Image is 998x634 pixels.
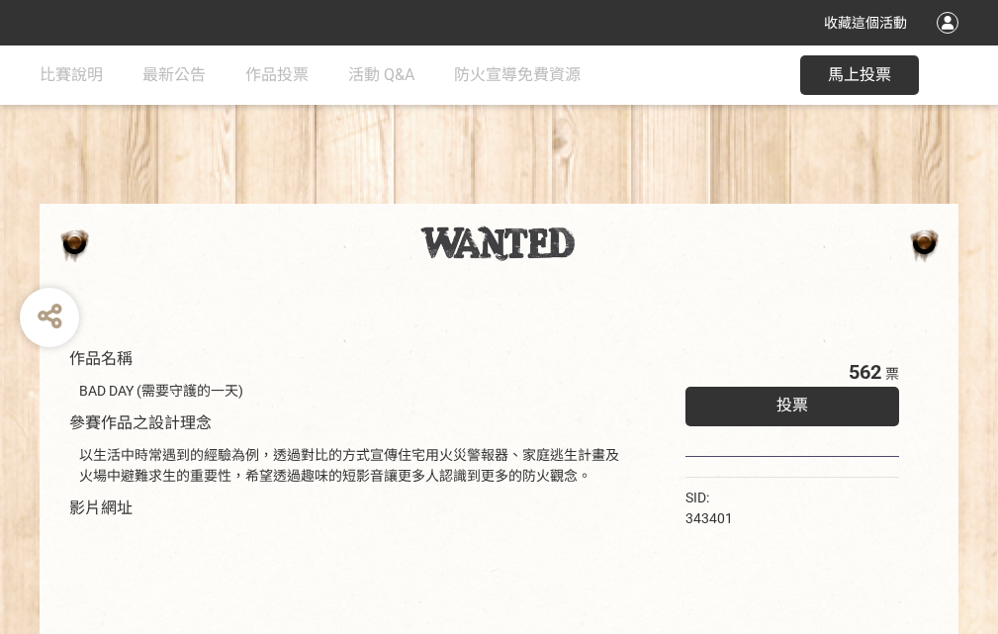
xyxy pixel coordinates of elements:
div: 以生活中時常遇到的經驗為例，透過對比的方式宣傳住宅用火災警報器、家庭逃生計畫及火場中避難求生的重要性，希望透過趣味的短影音讓更多人認識到更多的防火觀念。 [79,445,626,487]
a: 比賽說明 [40,45,103,105]
span: 收藏這個活動 [824,15,907,31]
button: 馬上投票 [800,55,919,95]
span: 最新公告 [142,65,206,84]
a: 最新公告 [142,45,206,105]
span: SID: 343401 [685,490,733,526]
a: 活動 Q&A [348,45,414,105]
span: 馬上投票 [828,65,891,84]
iframe: Facebook Share [738,488,837,507]
div: BAD DAY (需要守護的一天) [79,381,626,402]
span: 562 [849,360,881,384]
span: 作品名稱 [69,349,133,368]
span: 影片網址 [69,498,133,517]
span: 投票 [776,396,808,414]
span: 活動 Q&A [348,65,414,84]
span: 比賽說明 [40,65,103,84]
span: 票 [885,366,899,382]
a: 作品投票 [245,45,309,105]
span: 參賽作品之設計理念 [69,413,212,432]
span: 作品投票 [245,65,309,84]
span: 防火宣導免費資源 [454,65,581,84]
a: 防火宣導免費資源 [454,45,581,105]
